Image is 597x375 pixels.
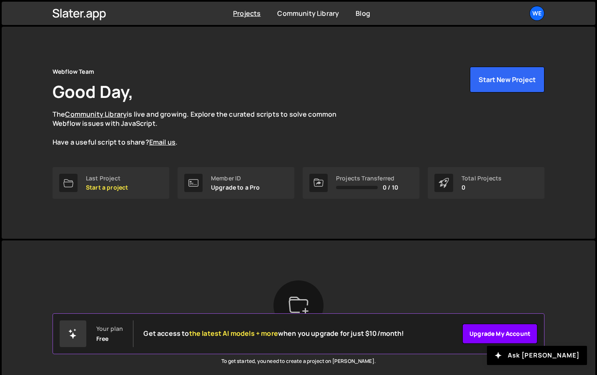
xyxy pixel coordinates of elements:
[53,167,169,199] a: Last Project Start a project
[336,175,398,182] div: Projects Transferred
[96,325,123,332] div: Your plan
[149,137,176,147] a: Email us
[86,184,128,191] p: Start a project
[462,184,502,191] p: 0
[189,329,278,338] span: the latest AI models + more
[233,9,261,18] a: Projects
[86,175,128,182] div: Last Project
[211,184,260,191] p: Upgrade to a Pro
[65,110,127,119] a: Community Library
[53,110,353,147] p: The is live and growing. Explore the curated scripts to solve common Webflow issues with JavaScri...
[96,335,109,342] div: Free
[221,357,376,365] p: To get started, you need to create a project on [PERSON_NAME].
[529,6,544,21] a: We
[462,175,502,182] div: Total Projects
[356,9,370,18] a: Blog
[277,9,339,18] a: Community Library
[143,330,404,337] h2: Get access to when you upgrade for just $10/month!
[470,67,544,92] button: Start New Project
[462,324,537,344] a: Upgrade my account
[211,175,260,182] div: Member ID
[383,184,398,191] span: 0 / 10
[53,67,94,77] div: Webflow Team
[487,346,587,365] button: Ask [PERSON_NAME]
[53,80,133,103] h1: Good Day,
